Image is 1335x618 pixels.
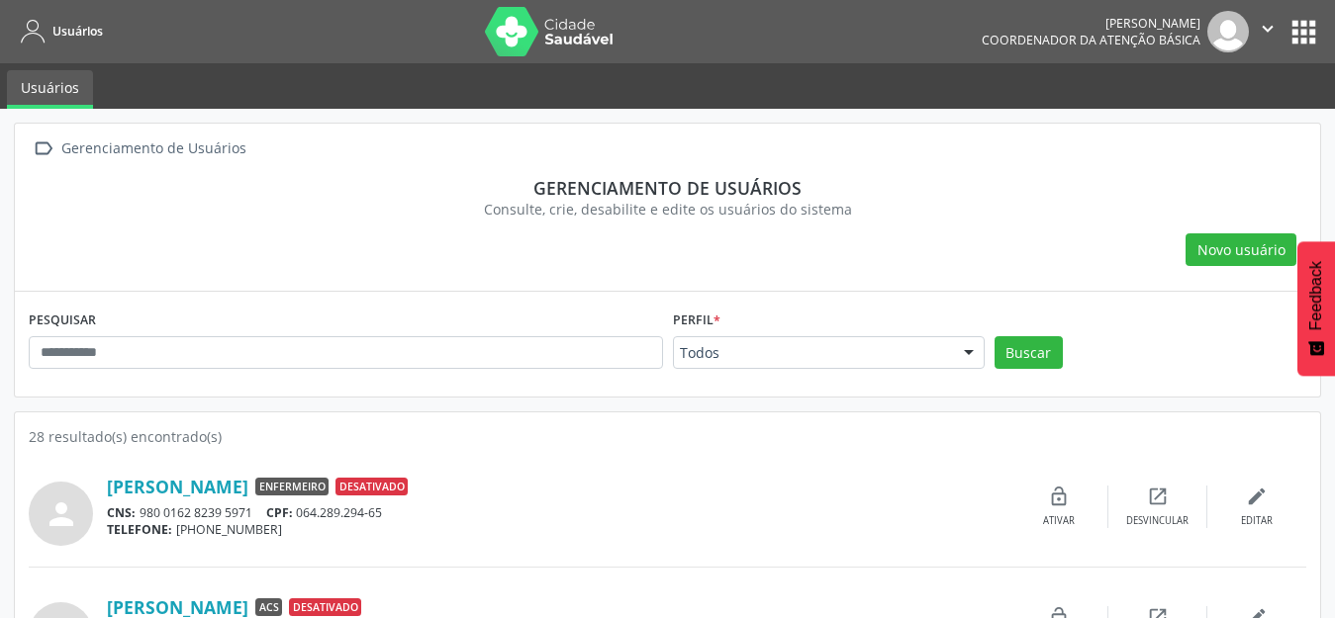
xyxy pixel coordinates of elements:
a: Usuários [7,70,93,109]
span: TELEFONE: [107,521,172,538]
button: Feedback - Mostrar pesquisa [1297,241,1335,376]
div: Gerenciamento de usuários [43,177,1292,199]
label: Perfil [673,306,720,336]
div: Desvincular [1126,514,1189,528]
div: Ativar [1043,514,1075,528]
i:  [1257,18,1279,40]
div: [PHONE_NUMBER] [107,521,1009,538]
span: Feedback [1307,261,1325,330]
label: PESQUISAR [29,306,96,336]
a: Usuários [14,15,103,47]
a:  Gerenciamento de Usuários [29,134,249,163]
div: Editar [1241,514,1273,528]
button: apps [1287,15,1321,49]
div: 980 0162 8239 5971 064.289.294-65 [107,504,1009,521]
span: Coordenador da Atenção Básica [982,32,1200,48]
button: Buscar [995,336,1063,370]
span: Novo usuário [1197,239,1286,260]
span: CPF: [266,504,293,521]
img: img [1207,11,1249,52]
div: Consulte, crie, desabilite e edite os usuários do sistema [43,199,1292,220]
a: [PERSON_NAME] [107,476,248,497]
span: Todos [680,343,944,363]
span: Desativado [289,598,361,616]
button: Novo usuário [1186,233,1296,267]
span: Usuários [52,23,103,40]
i: edit [1246,486,1268,507]
div: 28 resultado(s) encontrado(s) [29,426,1306,447]
div: Gerenciamento de Usuários [57,134,249,163]
span: Desativado [335,478,408,495]
div: [PERSON_NAME] [982,15,1200,32]
button:  [1249,11,1287,52]
i: lock_open [1048,486,1070,507]
a: [PERSON_NAME] [107,596,248,618]
i: person [44,496,79,532]
span: Enfermeiro [255,478,329,495]
span: CNS: [107,504,136,521]
span: ACS [255,598,282,616]
i: open_in_new [1147,486,1169,507]
i:  [29,134,57,163]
